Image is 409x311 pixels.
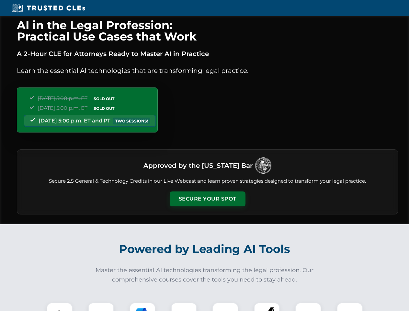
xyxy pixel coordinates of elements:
p: Master the essential AI technologies transforming the legal profession. Our comprehensive courses... [91,266,318,284]
p: Secure 2.5 General & Technology Credits in our Live Webcast and learn proven strategies designed ... [25,178,390,185]
span: SOLD OUT [91,105,117,112]
img: Trusted CLEs [10,3,87,13]
h3: Approved by the [US_STATE] Bar [143,160,253,171]
span: [DATE] 5:00 p.m. ET [38,105,87,111]
span: [DATE] 5:00 p.m. ET [38,95,87,101]
h1: AI in the Legal Profession: Practical Use Cases that Work [17,19,398,42]
h2: Powered by Leading AI Tools [25,238,384,260]
img: Logo [255,157,271,174]
p: A 2-Hour CLE for Attorneys Ready to Master AI in Practice [17,49,398,59]
button: Secure Your Spot [170,191,245,206]
span: SOLD OUT [91,95,117,102]
p: Learn the essential AI technologies that are transforming legal practice. [17,65,398,76]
